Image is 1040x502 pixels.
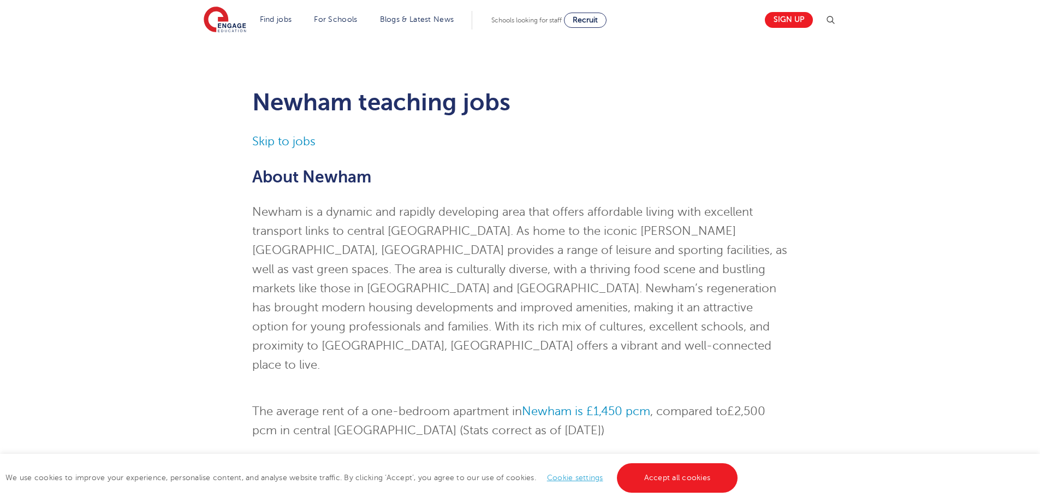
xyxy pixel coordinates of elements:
img: Engage Education [204,7,246,34]
a: Sign up [765,12,813,28]
a: Recruit [564,13,607,28]
a: Accept all cookies [617,463,738,493]
span: About Newham [252,168,371,186]
span: Recruit [573,16,598,24]
a: Newham is £1,450 pcm [522,405,650,418]
h1: Newham teaching jobs [252,88,788,116]
span: The average rent of a one-bedroom apartment in [252,405,522,418]
span: Newham is a dynamic and rapidly developing area that offers affordable living with excellent tran... [252,205,787,371]
span: , compared to [650,405,727,418]
a: Cookie settings [547,474,603,482]
a: For Schools [314,15,357,23]
span: We use cookies to improve your experience, personalise content, and analyse website traffic. By c... [5,474,740,482]
span: Schools looking for staff [491,16,562,24]
a: Skip to jobs [252,135,316,148]
a: Find jobs [260,15,292,23]
a: Blogs & Latest News [380,15,454,23]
